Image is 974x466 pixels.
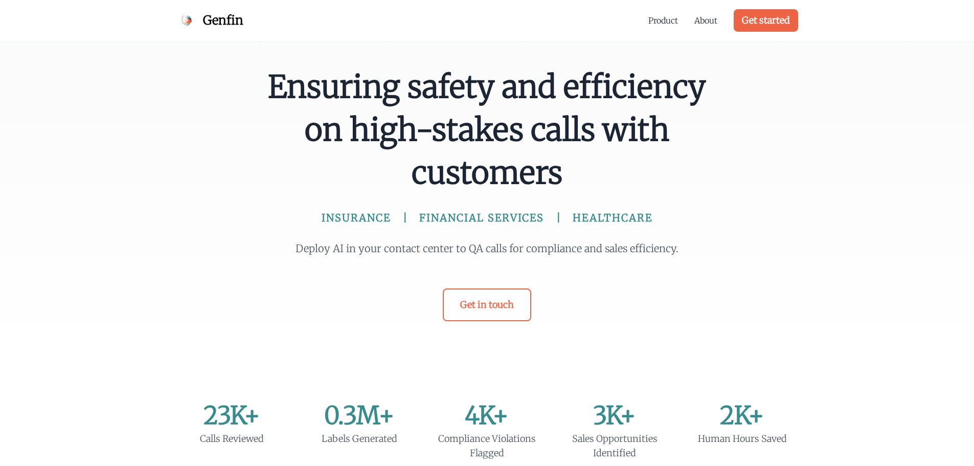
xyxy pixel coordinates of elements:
[694,14,717,27] a: About
[176,432,288,446] div: Calls Reviewed
[291,241,684,256] p: Deploy AI in your contact center to QA calls for compliance and sales efficiency.
[556,211,560,225] span: |
[648,14,678,27] a: Product
[432,432,543,460] div: Compliance Violations Flagged
[322,211,391,225] span: INSURANCE
[432,403,543,428] div: 4K+
[559,432,670,460] div: Sales Opportunities Identified
[176,10,197,31] img: Genfin Logo
[304,432,415,446] div: Labels Generated
[403,211,407,225] span: |
[443,289,531,321] a: Get in touch
[419,211,544,225] span: FINANCIAL SERVICES
[304,403,415,428] div: 0.3M+
[266,65,708,194] span: Ensuring safety and efficiency on high-stakes calls with customers
[176,403,288,428] div: 23K+
[559,403,670,428] div: 3K+
[734,9,798,32] a: Get started
[687,403,798,428] div: 2K+
[687,432,798,446] div: Human Hours Saved
[176,10,243,31] a: Genfin
[573,211,652,225] span: HEALTHCARE
[203,12,243,29] span: Genfin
